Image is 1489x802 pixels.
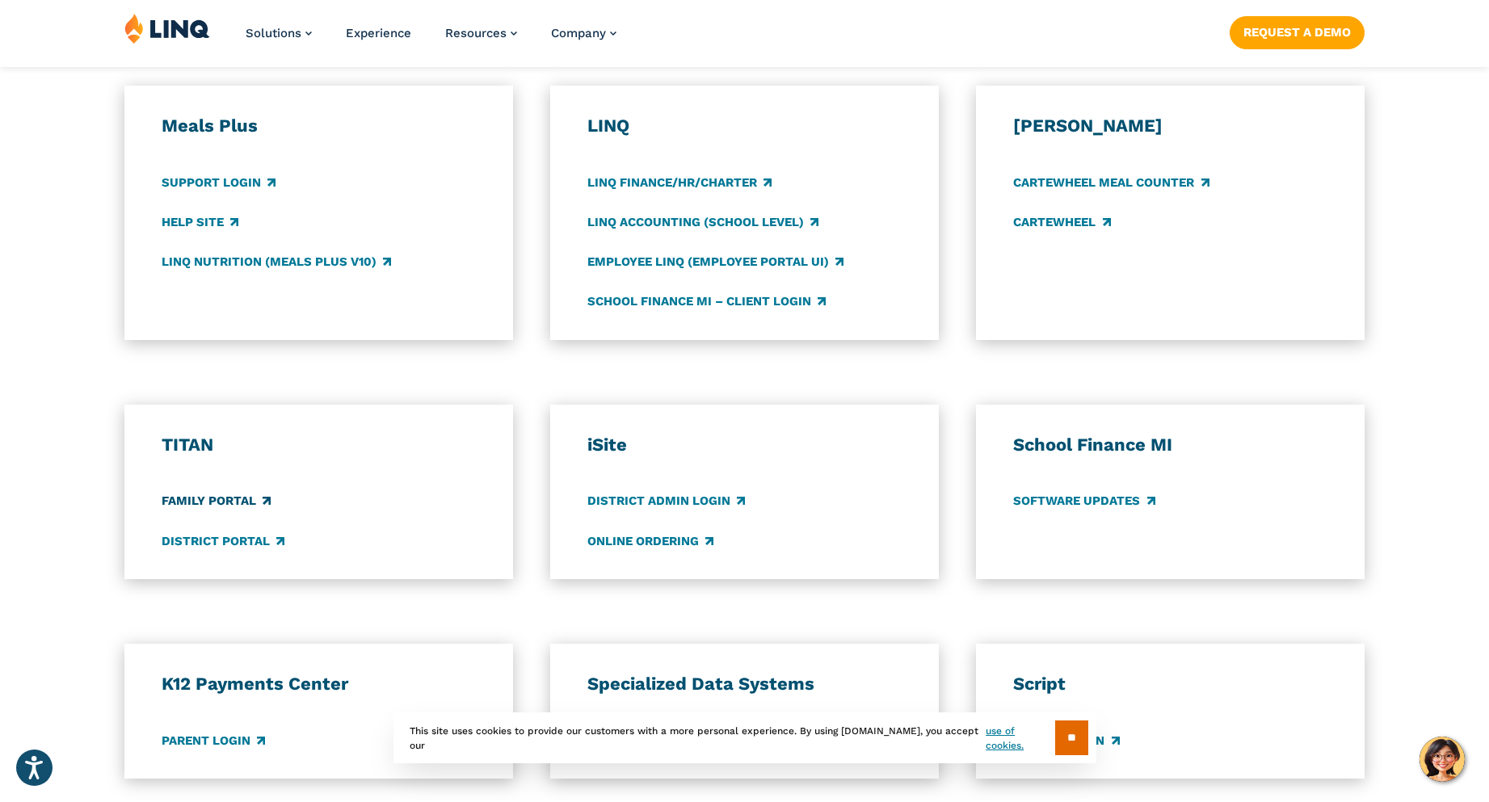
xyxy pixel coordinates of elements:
a: LINQ Finance/HR/Charter [587,174,772,191]
a: Company [551,26,616,40]
h3: School Finance MI [1013,434,1327,456]
a: LINQ Nutrition (Meals Plus v10) [162,253,391,271]
nav: Button Navigation [1230,13,1365,48]
h3: K12 Payments Center [162,673,476,695]
a: School Finance MI – Client Login [587,292,826,310]
button: Hello, have a question? Let’s chat. [1420,737,1465,782]
span: Solutions [246,26,301,40]
h3: Meals Plus [162,115,476,137]
a: Solutions [246,26,312,40]
h3: iSite [587,434,902,456]
h3: [PERSON_NAME] [1013,115,1327,137]
nav: Primary Navigation [246,13,616,66]
a: Support Login [162,174,276,191]
a: CARTEWHEEL Meal Counter [1013,174,1209,191]
span: Company [551,26,606,40]
a: Parent Login [162,732,265,750]
a: Employee LINQ (Employee Portal UI) [587,253,843,271]
a: LINQ Accounting (school level) [587,213,818,231]
a: District Portal [162,532,284,550]
a: Family Portal [162,493,271,510]
img: LINQ | K‑12 Software [124,13,210,44]
a: Experience [346,26,411,40]
h3: LINQ [587,115,902,137]
a: Help Site [162,213,238,231]
a: District Admin Login [587,493,745,510]
a: CARTEWHEEL [1013,213,1110,231]
div: This site uses cookies to provide our customers with a more personal experience. By using [DOMAIN... [393,712,1096,763]
a: use of cookies. [986,724,1054,753]
a: Resources [445,26,517,40]
a: Online Ordering [587,532,713,550]
h3: TITAN [162,434,476,456]
h3: Script [1013,673,1327,695]
span: Resources [445,26,507,40]
a: Software Updates [1013,493,1155,510]
a: Request a Demo [1230,16,1365,48]
h3: Specialized Data Systems [587,673,902,695]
